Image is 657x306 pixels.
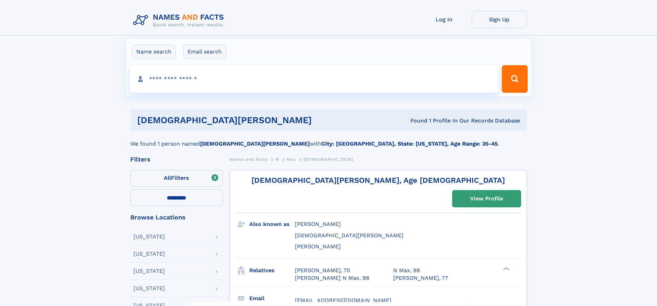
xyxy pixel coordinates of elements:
a: M [275,155,279,164]
div: We found 1 person named with . [130,131,527,148]
h3: Also known as [249,218,295,230]
div: [US_STATE] [133,234,165,239]
div: [US_STATE] [133,268,165,274]
label: Email search [183,45,226,59]
img: Logo Names and Facts [130,11,230,30]
a: [DEMOGRAPHIC_DATA][PERSON_NAME], Age [DEMOGRAPHIC_DATA] [251,176,505,185]
label: Name search [132,45,176,59]
span: [PERSON_NAME] [295,243,341,250]
b: City: [GEOGRAPHIC_DATA], State: [US_STATE], Age Range: 35-45 [321,140,498,147]
a: Log In [417,11,472,28]
a: Max [287,155,296,164]
label: Filters [130,170,223,187]
div: [US_STATE] [133,286,165,291]
a: N Max, 98 [393,267,420,274]
div: [US_STATE] [133,251,165,257]
span: Max [287,157,296,162]
div: Filters [130,156,223,162]
a: Names and Facts [230,155,268,164]
a: View Profile [452,190,521,207]
span: [DEMOGRAPHIC_DATA] [303,157,354,162]
span: [DEMOGRAPHIC_DATA][PERSON_NAME] [295,232,404,239]
span: All [164,175,171,181]
a: [PERSON_NAME], 77 [393,274,448,282]
span: [PERSON_NAME] [295,221,341,227]
div: View Profile [470,191,503,207]
div: Found 1 Profile In Our Records Database [361,117,520,125]
div: ❯ [501,266,510,271]
b: [DEMOGRAPHIC_DATA][PERSON_NAME] [200,140,310,147]
span: M [275,157,279,162]
h3: Relatives [249,265,295,276]
a: [PERSON_NAME], 70 [295,267,350,274]
span: [EMAIL_ADDRESS][DOMAIN_NAME] [295,297,391,304]
a: [PERSON_NAME] N Max, 98 [295,274,369,282]
a: Sign Up [472,11,527,28]
h1: [DEMOGRAPHIC_DATA][PERSON_NAME] [137,116,361,125]
input: search input [130,65,499,93]
div: Browse Locations [130,214,223,220]
button: Search Button [502,65,527,93]
h3: Email [249,293,295,304]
